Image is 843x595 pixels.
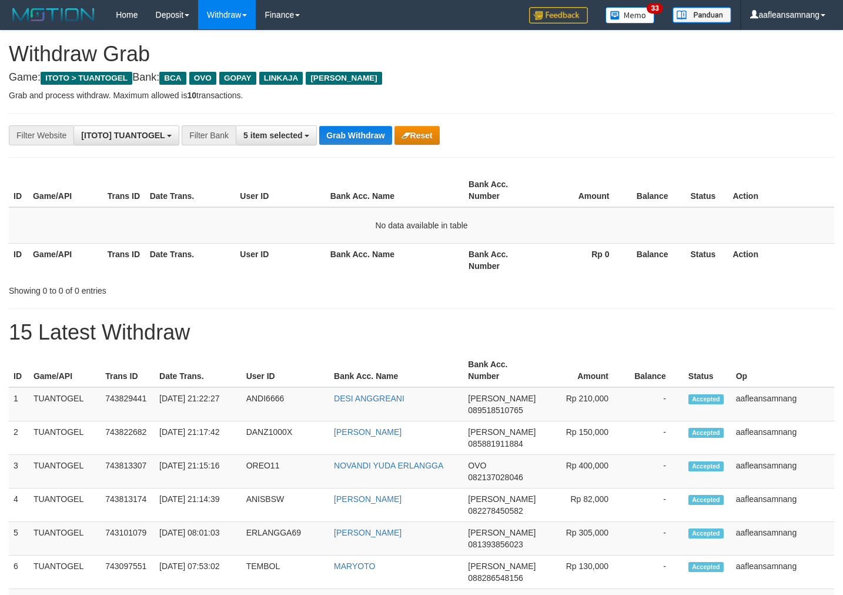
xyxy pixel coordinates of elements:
[685,243,728,277] th: Status
[9,354,29,387] th: ID
[101,556,155,589] td: 743097551
[334,561,375,571] a: MARYOTO
[242,354,329,387] th: User ID
[101,354,155,387] th: Trans ID
[9,42,834,66] h1: Withdraw Grab
[235,243,326,277] th: User ID
[626,387,684,421] td: -
[159,72,186,85] span: BCA
[103,243,145,277] th: Trans ID
[731,522,834,556] td: aafleansamnang
[688,394,724,404] span: Accepted
[540,354,626,387] th: Amount
[626,522,684,556] td: -
[394,126,440,145] button: Reset
[145,174,236,207] th: Date Trans.
[9,556,29,589] td: 6
[101,488,155,522] td: 743813174
[145,243,236,277] th: Date Trans.
[9,6,98,24] img: MOTION_logo.png
[540,488,626,522] td: Rp 82,000
[29,421,101,455] td: TUANTOGEL
[155,522,242,556] td: [DATE] 08:01:03
[236,125,317,145] button: 5 item selected
[9,522,29,556] td: 5
[731,455,834,488] td: aafleansamnang
[463,354,540,387] th: Bank Acc. Number
[9,488,29,522] td: 4
[189,72,216,85] span: OVO
[540,421,626,455] td: Rp 150,000
[468,528,536,537] span: [PERSON_NAME]
[243,131,302,140] span: 5 item selected
[731,488,834,522] td: aafleansamnang
[334,528,402,537] a: [PERSON_NAME]
[155,488,242,522] td: [DATE] 21:14:39
[29,556,101,589] td: TUANTOGEL
[731,421,834,455] td: aafleansamnang
[41,72,132,85] span: ITOTO > TUANTOGEL
[9,280,343,297] div: Showing 0 to 0 of 0 entries
[326,243,464,277] th: Bank Acc. Name
[468,394,536,403] span: [PERSON_NAME]
[101,455,155,488] td: 743813307
[9,387,29,421] td: 1
[155,556,242,589] td: [DATE] 07:53:02
[81,131,165,140] span: [ITOTO] TUANTOGEL
[606,7,655,24] img: Button%20Memo.svg
[626,556,684,589] td: -
[647,3,663,14] span: 33
[468,573,523,583] span: Copy 088286548156 to clipboard
[468,439,523,448] span: Copy 085881911884 to clipboard
[155,455,242,488] td: [DATE] 21:15:16
[626,455,684,488] td: -
[538,243,627,277] th: Rp 0
[334,461,443,470] a: NOVANDI YUDA ERLANGGA
[731,354,834,387] th: Op
[468,561,536,571] span: [PERSON_NAME]
[9,125,73,145] div: Filter Website
[319,126,392,145] button: Grab Withdraw
[464,243,538,277] th: Bank Acc. Number
[684,354,731,387] th: Status
[101,522,155,556] td: 743101079
[688,428,724,438] span: Accepted
[329,354,463,387] th: Bank Acc. Name
[9,72,834,84] h4: Game: Bank:
[626,421,684,455] td: -
[685,174,728,207] th: Status
[731,556,834,589] td: aafleansamnang
[540,522,626,556] td: Rp 305,000
[326,174,464,207] th: Bank Acc. Name
[334,427,402,437] a: [PERSON_NAME]
[627,243,686,277] th: Balance
[688,495,724,505] span: Accepted
[219,72,256,85] span: GOPAY
[538,174,627,207] th: Amount
[540,387,626,421] td: Rp 210,000
[688,461,724,471] span: Accepted
[9,207,834,244] td: No data available in table
[334,394,404,403] a: DESI ANGGREANI
[29,522,101,556] td: TUANTOGEL
[29,488,101,522] td: TUANTOGEL
[9,321,834,344] h1: 15 Latest Withdraw
[259,72,303,85] span: LINKAJA
[242,421,329,455] td: DANZ1000X
[728,174,834,207] th: Action
[626,488,684,522] td: -
[468,461,486,470] span: OVO
[529,7,588,24] img: Feedback.jpg
[9,89,834,101] p: Grab and process withdraw. Maximum allowed is transactions.
[29,387,101,421] td: TUANTOGEL
[728,243,834,277] th: Action
[242,556,329,589] td: TEMBOL
[29,455,101,488] td: TUANTOGEL
[155,387,242,421] td: [DATE] 21:22:27
[101,421,155,455] td: 743822682
[627,174,686,207] th: Balance
[673,7,731,23] img: panduan.png
[468,405,523,415] span: Copy 089518510765 to clipboard
[464,174,538,207] th: Bank Acc. Number
[540,556,626,589] td: Rp 130,000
